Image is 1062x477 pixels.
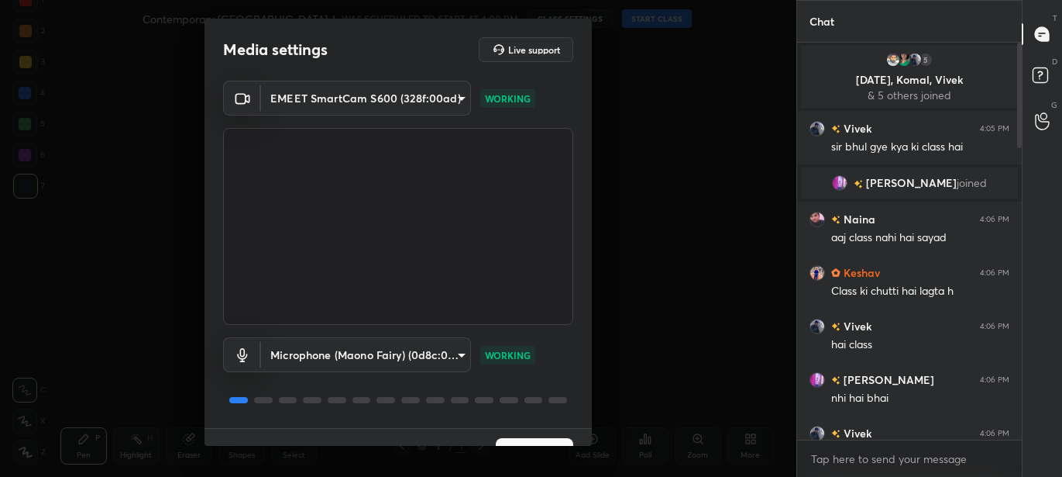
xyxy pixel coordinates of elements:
[907,52,923,67] img: f14799ba121545a4a5ddc01bbb4c9789.jpg
[401,445,407,461] h4: 4
[809,265,825,281] img: b3084735bb4140a6ad2966353a4f00b2.jpg
[840,211,875,227] h6: Naina
[809,319,825,334] img: f14799ba121545a4a5ddc01bbb4c9789.jpg
[831,268,840,278] img: Learner_Badge_hustler_a18805edde.svg
[896,52,912,67] img: d5e71d38e94745d69dd362ebfbf5a7b1.jpg
[1053,12,1057,24] p: T
[810,89,1009,102] p: & 5 others joined
[980,322,1009,331] div: 4:06 PM
[831,430,840,438] img: no-rating-badge.077c3623.svg
[809,212,825,227] img: d96a2043ea5540eb9ce5941dfc21fb03.jpg
[831,216,840,224] img: no-rating-badge.077c3623.svg
[957,177,987,189] span: joined
[831,391,1009,406] div: nhi hai bhai
[840,264,880,281] h6: Keshav
[809,121,825,137] img: f14799ba121545a4a5ddc01bbb4c9789.jpg
[831,230,1009,246] div: aaj class nahi hai sayad
[1051,99,1057,111] p: G
[831,337,1009,353] div: hai class
[980,268,1009,278] div: 4:06 PM
[508,45,560,54] h5: Live support
[389,445,394,461] h4: 1
[840,318,871,334] h6: Vivek
[831,376,840,385] img: no-rating-badge.077c3623.svg
[261,81,471,116] div: EMEET SmartCam S600 (328f:00ad)
[485,92,531,105] p: WORKING
[832,175,847,191] img: 419496af5d764995b47570d1e2b40022.jpg
[918,52,933,67] div: 5
[854,180,863,188] img: no-rating-badge.077c3623.svg
[980,429,1009,438] div: 4:06 PM
[797,1,847,42] p: Chat
[261,337,471,372] div: EMEET SmartCam S600 (328f:00ad)
[223,40,328,60] h2: Media settings
[831,284,1009,299] div: Class ki chutti hai lagta h
[797,43,1022,441] div: grid
[885,52,901,67] img: 69797b699472490987cabce59c5c2873.jpg
[485,348,531,362] p: WORKING
[840,425,871,441] h6: Vivek
[831,125,840,133] img: no-rating-badge.077c3623.svg
[1052,56,1057,67] p: D
[809,426,825,441] img: f14799ba121545a4a5ddc01bbb4c9789.jpg
[395,445,400,461] h4: /
[810,74,1009,86] p: [DATE], Komal, Vivek
[840,120,871,137] h6: Vivek
[831,140,1009,155] div: sir bhul gye kya ki class hai
[980,215,1009,224] div: 4:06 PM
[980,124,1009,133] div: 4:05 PM
[496,438,573,469] button: Next
[840,372,934,388] h6: [PERSON_NAME]
[809,372,825,388] img: 419496af5d764995b47570d1e2b40022.jpg
[980,375,1009,385] div: 4:06 PM
[831,323,840,331] img: no-rating-badge.077c3623.svg
[866,177,957,189] span: [PERSON_NAME]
